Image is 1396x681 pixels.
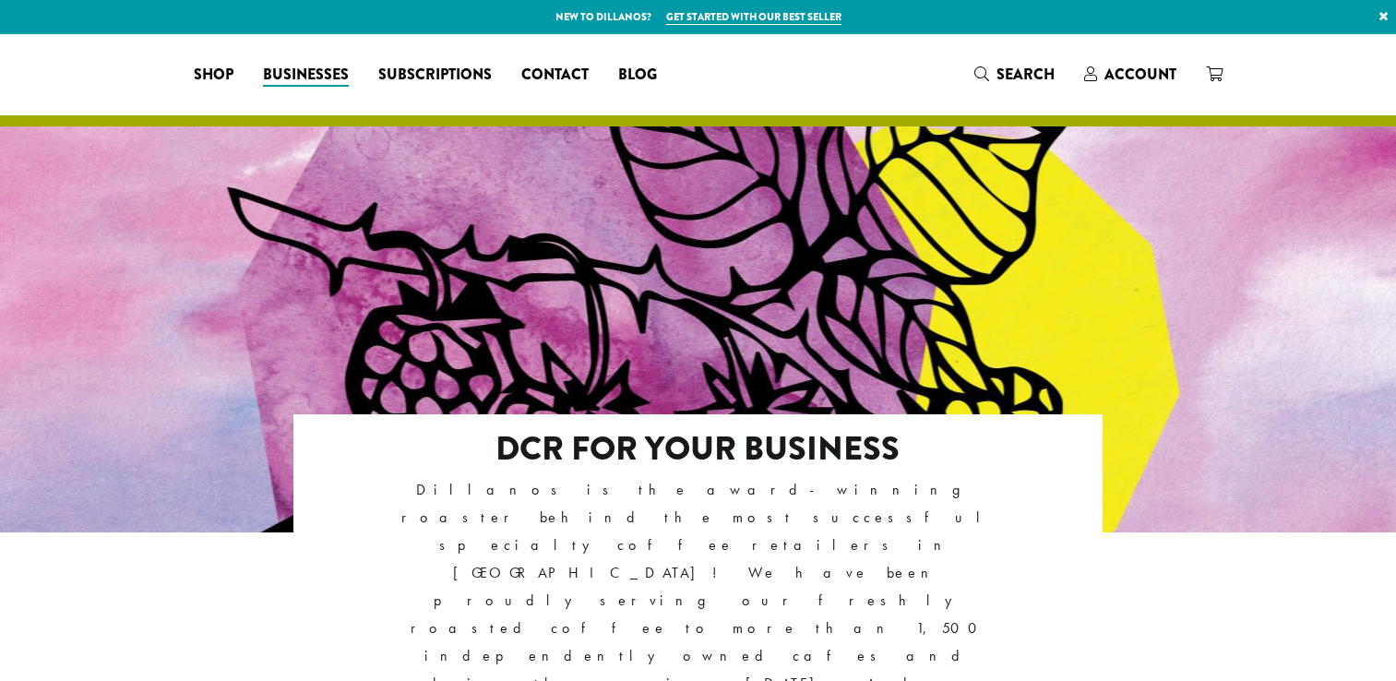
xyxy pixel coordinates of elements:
a: Shop [179,60,248,90]
a: Search [960,59,1069,90]
h2: DCR FOR YOUR BUSINESS [373,429,1023,469]
span: Blog [618,64,657,87]
a: Get started with our best seller [666,9,841,25]
span: Businesses [263,64,349,87]
span: Contact [521,64,589,87]
span: Search [996,64,1055,85]
span: Account [1104,64,1176,85]
span: Subscriptions [378,64,492,87]
span: Shop [194,64,233,87]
